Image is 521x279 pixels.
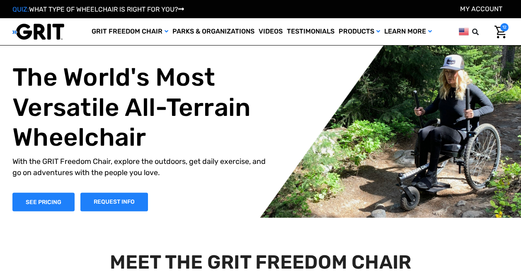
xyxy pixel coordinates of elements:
[13,251,508,274] h2: MEET THE GRIT FREEDOM CHAIR
[476,23,488,41] input: Search
[90,18,170,45] a: GRIT Freedom Chair
[170,18,257,45] a: Parks & Organizations
[382,18,434,45] a: Learn More
[459,26,469,37] img: us.png
[12,5,29,13] span: QUIZ:
[494,26,506,38] img: Cart
[500,23,509,31] span: 12
[12,5,184,13] a: QUIZ:WHAT TYPE OF WHEELCHAIR IS RIGHT FOR YOU?
[257,18,285,45] a: Videos
[80,192,148,211] a: Slide number 1, Request Information
[337,18,382,45] a: Products
[12,192,75,211] a: Shop Now
[488,23,509,41] a: Cart with 12 items
[12,63,267,152] h1: The World's Most Versatile All-Terrain Wheelchair
[12,156,267,178] p: With the GRIT Freedom Chair, explore the outdoors, get daily exercise, and go on adventures with ...
[285,18,337,45] a: Testimonials
[12,23,64,40] img: GRIT All-Terrain Wheelchair and Mobility Equipment
[460,5,502,13] a: Account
